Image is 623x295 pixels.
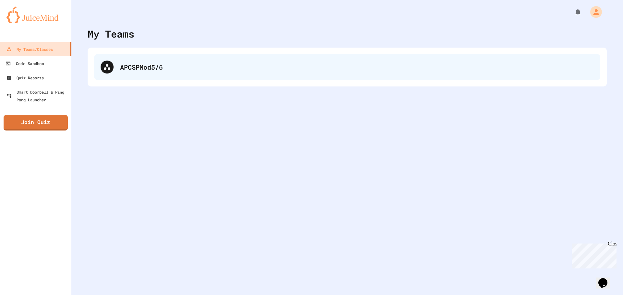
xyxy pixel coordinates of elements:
div: My Teams [88,27,134,41]
div: Chat with us now!Close [3,3,45,41]
div: Code Sandbox [6,60,44,68]
img: logo-orange.svg [6,6,65,23]
div: My Teams/Classes [6,45,53,53]
div: APCSPMod5/6 [94,54,600,80]
div: Smart Doorbell & Ping Pong Launcher [6,88,69,104]
div: My Account [583,5,604,19]
a: Join Quiz [4,115,68,130]
div: Quiz Reports [6,74,44,82]
iframe: chat widget [569,241,617,268]
div: My Notifications [562,6,583,17]
div: APCSPMod5/6 [120,62,594,72]
iframe: chat widget [596,269,617,289]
